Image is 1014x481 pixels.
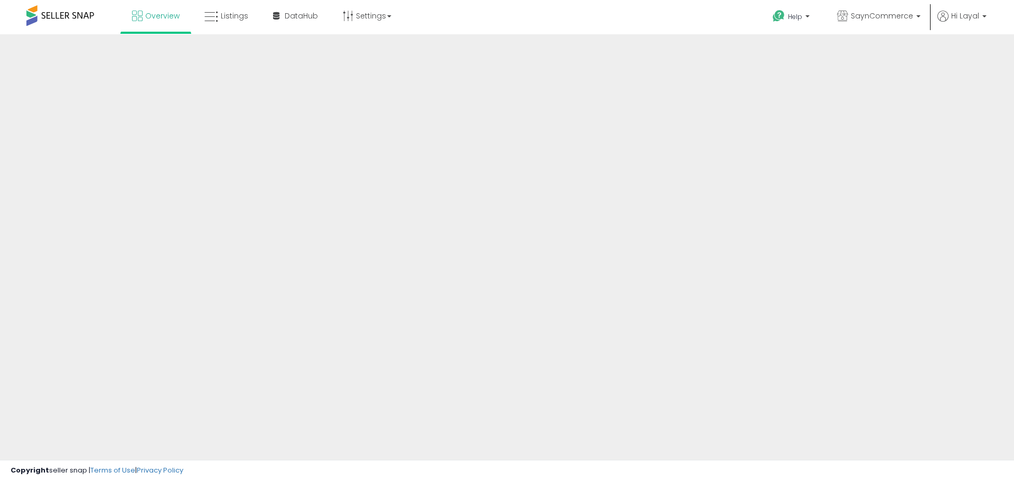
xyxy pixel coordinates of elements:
a: Privacy Policy [137,465,183,475]
strong: Copyright [11,465,49,475]
span: DataHub [285,11,318,21]
span: Overview [145,11,180,21]
i: Get Help [772,10,785,23]
span: Listings [221,11,248,21]
span: SaynCommerce [851,11,913,21]
span: Help [788,12,802,21]
span: Hi Layal [951,11,979,21]
a: Help [764,2,820,34]
a: Hi Layal [937,11,987,34]
div: seller snap | | [11,466,183,476]
a: Terms of Use [90,465,135,475]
